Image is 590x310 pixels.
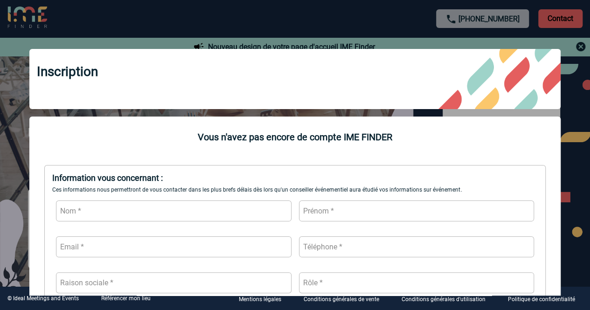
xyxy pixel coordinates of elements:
[239,296,281,303] p: Mentions légales
[394,294,500,303] a: Conditions générales d'utilisation
[52,173,538,183] div: Information vous concernant :
[7,295,79,302] div: © Ideal Meetings and Events
[299,272,534,293] input: Rôle *
[299,236,534,257] input: Téléphone *
[500,294,590,303] a: Politique de confidentialité
[508,296,575,303] p: Politique de confidentialité
[296,294,394,303] a: Conditions générales de vente
[29,131,561,143] div: Vous n'avez pas encore de compte IME FINDER
[299,200,534,221] input: Prénom *
[304,296,379,303] p: Conditions générales de vente
[402,296,486,303] p: Conditions générales d'utilisation
[101,295,151,302] a: Référencer mon lieu
[231,294,296,303] a: Mentions légales
[29,49,561,109] div: Inscription
[52,186,538,193] div: Ces informations nous permettront de vous contacter dans les plus brefs délais dès lors qu'un con...
[56,236,291,257] input: Email *
[56,200,291,221] input: Nom *
[56,272,291,293] input: Raison sociale *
